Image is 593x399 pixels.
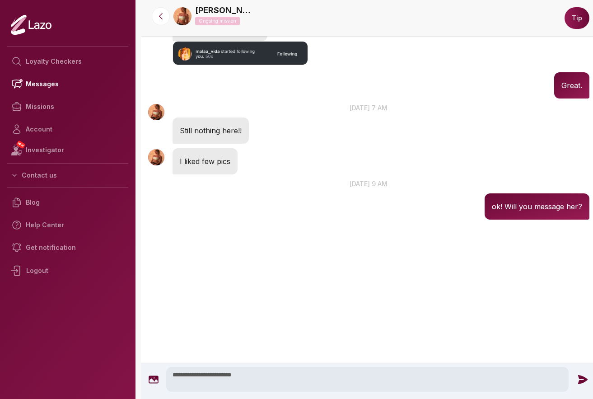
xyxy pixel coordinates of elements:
p: Ongoing mission [195,17,240,25]
button: Tip [565,7,589,29]
p: ok! Will you message her? [492,201,582,212]
button: Contact us [7,167,128,183]
p: Great. [561,80,582,91]
a: Messages [7,73,128,95]
p: Still nothing here!! [180,125,242,136]
a: Help Center [7,214,128,236]
a: [PERSON_NAME] [195,4,254,17]
div: Logout [7,259,128,282]
a: Get notification [7,236,128,259]
span: NEW [16,140,26,149]
a: Missions [7,95,128,118]
img: User avatar [148,149,164,165]
a: NEWInvestigator [7,141,128,160]
a: Blog [7,191,128,214]
img: 5dd41377-3645-4864-a336-8eda7bc24f8f [173,7,191,25]
a: Account [7,118,128,141]
p: I liked few pics [180,155,230,167]
a: Loyalty Checkers [7,50,128,73]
